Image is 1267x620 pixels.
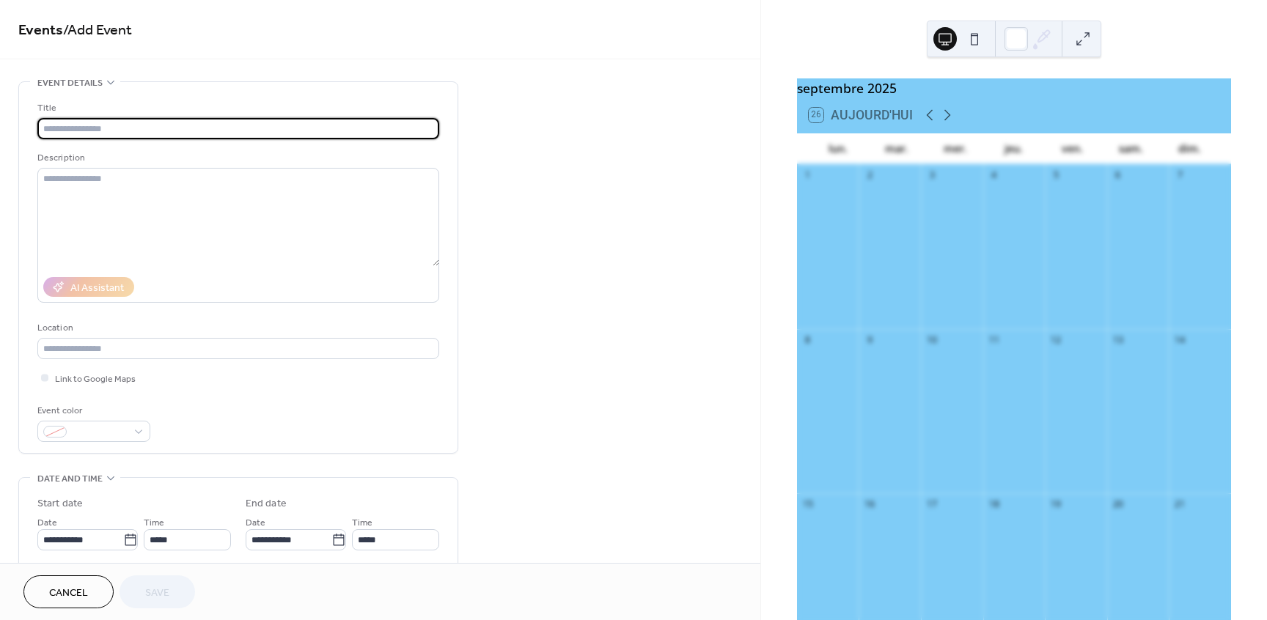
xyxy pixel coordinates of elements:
[144,515,164,531] span: Time
[988,333,1000,346] div: 11
[797,78,1231,97] div: septembre 2025
[63,16,132,45] span: / Add Event
[37,75,103,91] span: Event details
[37,403,147,418] div: Event color
[37,496,83,512] div: Start date
[926,333,939,346] div: 10
[926,169,939,181] div: 3
[867,133,926,163] div: mar.
[1050,498,1062,511] div: 19
[37,100,436,116] div: Title
[18,16,63,45] a: Events
[37,515,57,531] span: Date
[1102,133,1161,163] div: sam.
[37,320,436,336] div: Location
[1112,169,1124,181] div: 6
[864,498,876,511] div: 16
[246,496,287,512] div: End date
[1112,498,1124,511] div: 20
[1174,169,1186,181] div: 7
[801,169,814,181] div: 1
[926,133,985,163] div: mer.
[246,515,265,531] span: Date
[23,575,114,608] button: Cancel
[864,169,876,181] div: 2
[1174,333,1186,346] div: 14
[926,498,939,511] div: 17
[1050,333,1062,346] div: 12
[1161,133,1219,163] div: dim.
[809,133,867,163] div: lun.
[1050,169,1062,181] div: 5
[37,150,436,166] div: Description
[37,471,103,487] span: Date and time
[1174,498,1186,511] div: 21
[985,133,1043,163] div: jeu.
[801,333,814,346] div: 8
[49,586,88,601] span: Cancel
[988,498,1000,511] div: 18
[1112,333,1124,346] div: 13
[352,515,372,531] span: Time
[864,333,876,346] div: 9
[55,372,136,387] span: Link to Google Maps
[1043,133,1102,163] div: ven.
[801,498,814,511] div: 15
[988,169,1000,181] div: 4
